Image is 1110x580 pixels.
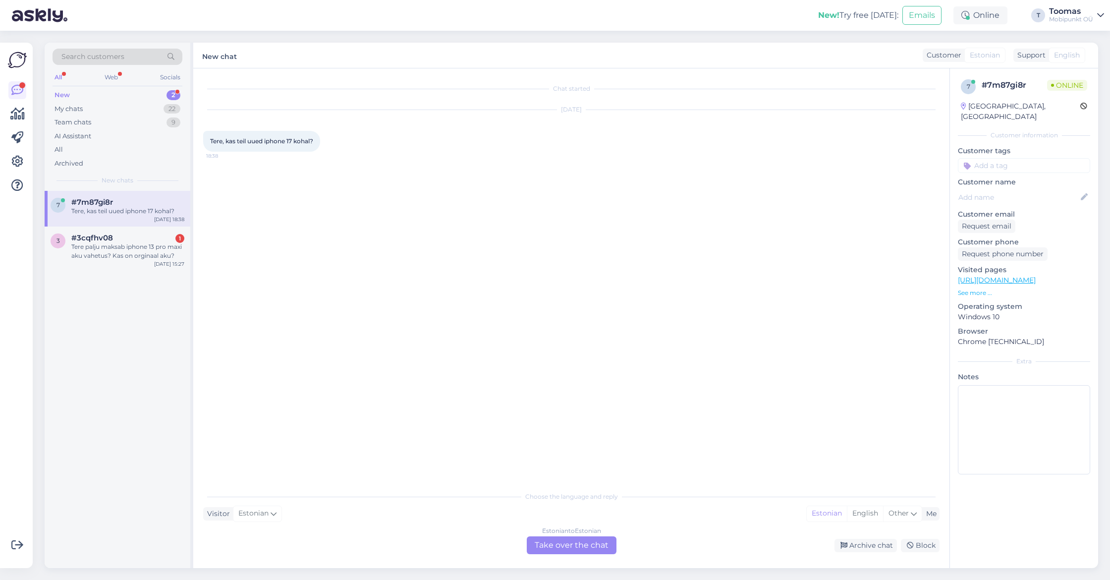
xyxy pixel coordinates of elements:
span: Tere, kas teil uued iphone 17 kohal? [210,137,313,145]
div: Request email [958,220,1015,233]
div: # 7m87gi8r [982,79,1047,91]
div: Online [953,6,1007,24]
div: [DATE] 18:38 [154,216,184,223]
div: Choose the language and reply [203,492,940,501]
div: Try free [DATE]: [818,9,898,21]
div: Me [922,509,937,519]
span: English [1054,50,1080,60]
p: See more ... [958,289,1090,297]
span: #3cqfhv08 [71,233,113,242]
img: Askly Logo [8,51,27,69]
b: New! [818,10,839,20]
div: Team chats [55,117,91,127]
div: All [55,145,63,155]
span: Search customers [61,52,124,62]
div: Customer [923,50,961,60]
span: #7m87gi8r [71,198,113,207]
span: New chats [102,176,133,185]
div: Archived [55,159,83,169]
div: Toomas [1049,7,1093,15]
span: Estonian [238,508,269,519]
div: [GEOGRAPHIC_DATA], [GEOGRAPHIC_DATA] [961,101,1080,122]
div: Web [103,71,120,84]
div: Socials [158,71,182,84]
a: ToomasMobipunkt OÜ [1049,7,1104,23]
p: Customer tags [958,146,1090,156]
p: Customer name [958,177,1090,187]
div: 22 [164,104,180,114]
p: Windows 10 [958,312,1090,322]
div: Visitor [203,509,230,519]
div: AI Assistant [55,131,91,141]
div: Take over the chat [527,536,616,554]
div: Support [1013,50,1046,60]
div: All [53,71,64,84]
p: Notes [958,372,1090,382]
span: 18:38 [206,152,243,160]
a: [URL][DOMAIN_NAME] [958,276,1036,285]
div: Block [901,539,940,552]
span: Online [1047,80,1087,91]
input: Add a tag [958,158,1090,173]
div: Tere palju maksab iphone 13 pro maxi aku vahetus? Kas on orginaal aku? [71,242,184,260]
div: Chat started [203,84,940,93]
label: New chat [202,49,237,62]
div: Extra [958,357,1090,366]
div: Tere, kas teil uued iphone 17 kohal? [71,207,184,216]
div: Estonian to Estonian [542,526,601,535]
div: 1 [175,234,184,243]
div: T [1031,8,1045,22]
div: Mobipunkt OÜ [1049,15,1093,23]
span: 3 [56,237,60,244]
span: Other [888,509,909,518]
div: English [847,506,883,521]
span: 7 [967,83,970,90]
p: Browser [958,326,1090,337]
div: Customer information [958,131,1090,140]
div: 9 [166,117,180,127]
button: Emails [902,6,942,25]
div: New [55,90,70,100]
div: Request phone number [958,247,1048,261]
div: [DATE] 15:27 [154,260,184,268]
div: [DATE] [203,105,940,114]
input: Add name [958,192,1079,203]
p: Operating system [958,301,1090,312]
p: Visited pages [958,265,1090,275]
p: Chrome [TECHNICAL_ID] [958,337,1090,347]
p: Customer phone [958,237,1090,247]
div: My chats [55,104,83,114]
span: 7 [56,201,60,209]
div: 2 [166,90,180,100]
span: Estonian [970,50,1000,60]
p: Customer email [958,209,1090,220]
div: Estonian [807,506,847,521]
div: Archive chat [834,539,897,552]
